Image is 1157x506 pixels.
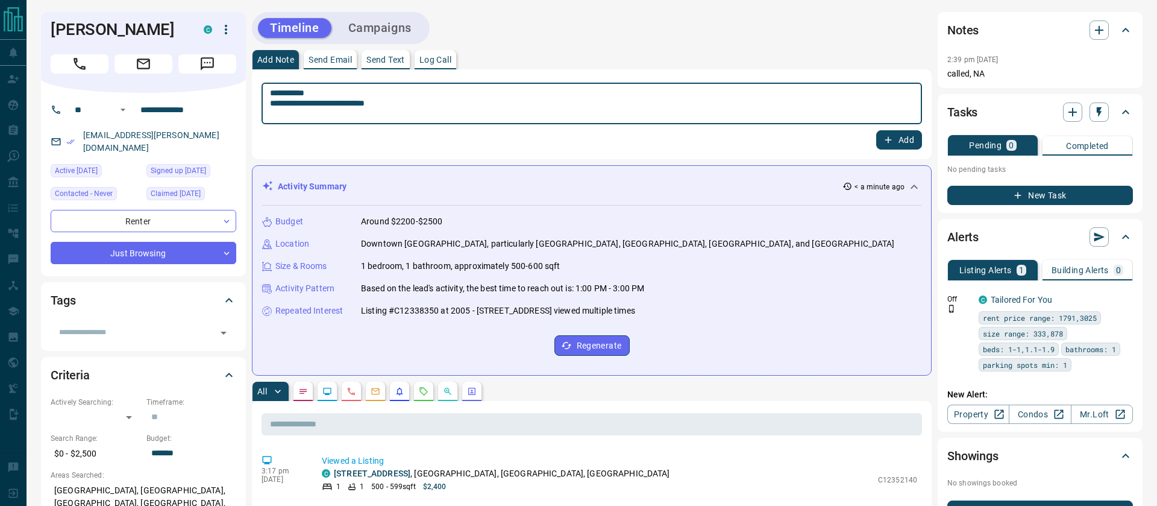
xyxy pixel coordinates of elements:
[959,266,1012,274] p: Listing Alerts
[554,335,630,356] button: Regenerate
[178,54,236,74] span: Message
[336,18,424,38] button: Campaigns
[334,469,410,478] a: [STREET_ADDRESS]
[1071,405,1133,424] a: Mr.Loft
[51,397,140,408] p: Actively Searching:
[275,215,303,228] p: Budget
[947,186,1133,205] button: New Task
[947,21,979,40] h2: Notes
[983,312,1097,324] span: rent price range: 1791,3025
[322,469,330,478] div: condos.ca
[947,160,1133,179] p: No pending tasks
[947,223,1133,251] div: Alerts
[947,16,1133,45] div: Notes
[66,138,75,146] svg: Email Verified
[51,433,140,444] p: Search Range:
[947,405,1009,424] a: Property
[854,182,905,192] p: < a minute ago
[947,388,1133,401] p: New Alert:
[262,176,921,198] div: Activity Summary< a minute ago
[346,387,356,396] svg: Calls
[467,387,477,396] svg: Agent Actions
[51,242,236,264] div: Just Browsing
[361,305,635,317] p: Listing #C12338350 at 2005 - [STREET_ADDRESS] viewed multiple times
[443,387,453,396] svg: Opportunities
[55,188,113,200] span: Contacted - Never
[262,475,304,484] p: [DATE]
[151,188,201,200] span: Claimed [DATE]
[983,359,1067,371] span: parking spots min: 1
[258,18,331,38] button: Timeline
[947,227,979,247] h2: Alerts
[51,20,186,39] h1: [PERSON_NAME]
[55,165,98,177] span: Active [DATE]
[336,481,340,492] p: 1
[146,397,236,408] p: Timeframe:
[275,260,327,273] p: Size & Rooms
[947,98,1133,127] div: Tasks
[876,130,922,150] button: Add
[878,475,917,485] p: C12352140
[419,55,451,64] p: Log Call
[991,295,1052,305] a: Tailored For You
[51,444,140,464] p: $0 - $2,500
[322,387,332,396] svg: Lead Browsing Activity
[371,387,380,396] svg: Emails
[51,286,236,315] div: Tags
[257,387,267,396] p: All
[146,433,236,444] p: Budget:
[1019,266,1024,274] p: 1
[278,180,346,193] p: Activity Summary
[419,387,428,396] svg: Requests
[334,467,670,480] p: , [GEOGRAPHIC_DATA], [GEOGRAPHIC_DATA], [GEOGRAPHIC_DATA]
[361,260,560,273] p: 1 bedroom, 1 bathroom, approximately 500-600 sqft
[51,470,236,481] p: Areas Searched:
[361,282,644,295] p: Based on the lead's activity, the best time to reach out is: 1:00 PM - 3:00 PM
[146,187,236,204] div: Tue Sep 24 2024
[114,54,172,74] span: Email
[1009,405,1071,424] a: Condos
[361,215,442,228] p: Around $2200-$2500
[51,54,108,74] span: Call
[947,294,971,305] p: Off
[262,467,304,475] p: 3:17 pm
[395,387,404,396] svg: Listing Alerts
[151,165,206,177] span: Signed up [DATE]
[1009,141,1014,150] p: 0
[969,141,1002,150] p: Pending
[947,446,999,466] h2: Showings
[51,164,140,181] div: Sat Sep 13 2025
[1066,142,1109,150] p: Completed
[215,324,232,341] button: Open
[1052,266,1109,274] p: Building Alerts
[275,282,334,295] p: Activity Pattern
[371,481,415,492] p: 500 - 599 sqft
[51,365,90,385] h2: Criteria
[275,238,309,250] p: Location
[1065,343,1116,355] span: bathrooms: 1
[947,103,977,122] h2: Tasks
[947,478,1133,489] p: No showings booked
[947,55,999,64] p: 2:39 pm [DATE]
[146,164,236,181] div: Thu Jan 31 2019
[298,387,308,396] svg: Notes
[947,68,1133,80] p: called, NA
[51,291,75,310] h2: Tags
[275,305,343,317] p: Repeated Interest
[51,361,236,390] div: Criteria
[983,343,1055,355] span: beds: 1-1,1.1-1.9
[361,238,895,250] p: Downtown [GEOGRAPHIC_DATA], particularly [GEOGRAPHIC_DATA], [GEOGRAPHIC_DATA], [GEOGRAPHIC_DATA],...
[83,130,219,153] a: [EMAIL_ADDRESS][PERSON_NAME][DOMAIN_NAME]
[360,481,364,492] p: 1
[51,210,236,232] div: Renter
[204,25,212,34] div: condos.ca
[257,55,294,64] p: Add Note
[947,305,956,313] svg: Push Notification Only
[309,55,352,64] p: Send Email
[116,103,130,117] button: Open
[1116,266,1121,274] p: 0
[423,481,447,492] p: $2,400
[983,327,1063,340] span: size range: 333,878
[322,455,917,467] p: Viewed a Listing
[366,55,405,64] p: Send Text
